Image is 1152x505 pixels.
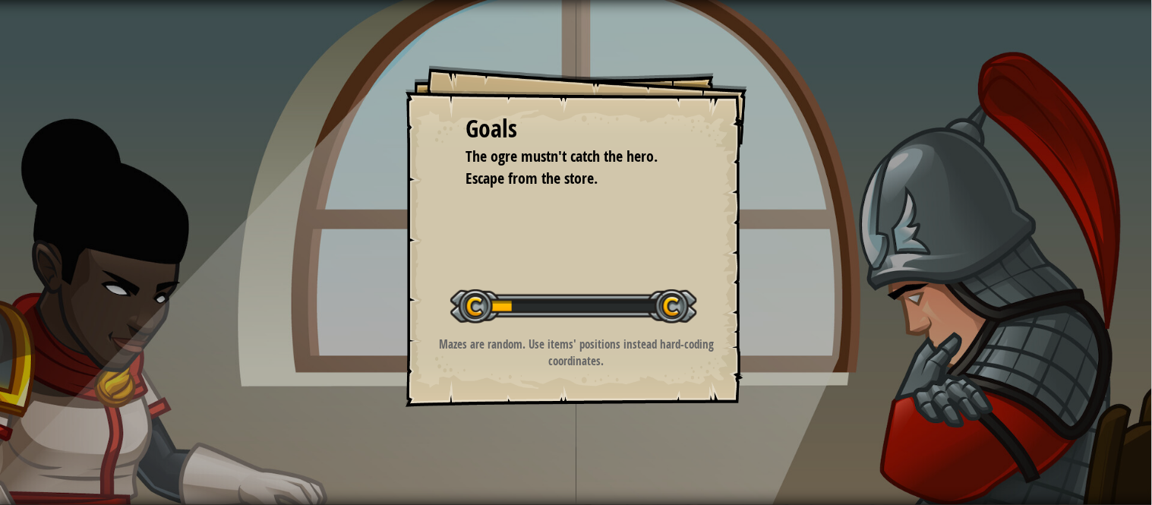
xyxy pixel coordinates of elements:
li: Escape from the store. [447,168,683,190]
li: The ogre mustn't catch the hero. [447,146,683,168]
p: Mazes are random. Use items' positions instead hard-coding coordinates. [425,336,729,369]
div: Goals [466,112,686,147]
span: Escape from the store. [466,168,598,188]
span: The ogre mustn't catch the hero. [466,146,658,166]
